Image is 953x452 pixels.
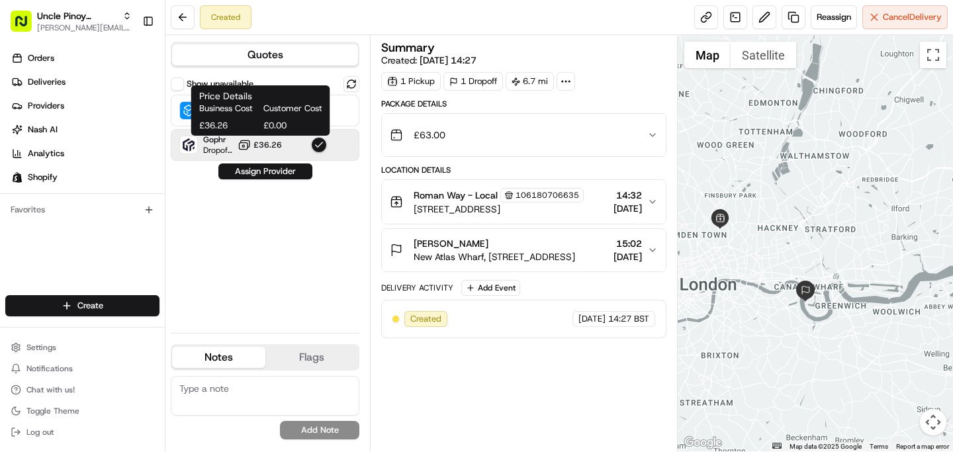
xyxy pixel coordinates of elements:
button: Create [5,295,159,316]
p: Welcome 👋 [13,53,241,74]
a: 📗Knowledge Base [8,291,107,314]
button: Notes [172,347,265,368]
span: Regen Pajulas [41,205,97,216]
span: Shopify [28,171,58,183]
div: Delivery Activity [381,283,453,293]
button: Map camera controls [920,409,946,435]
h3: Summary [381,42,435,54]
span: API Documentation [125,296,212,309]
a: Report a map error [896,443,949,450]
img: Google [681,434,725,451]
span: Deliveries [28,76,66,88]
span: £63.00 [414,128,445,142]
button: Chat with us! [5,381,159,399]
button: Uncle Pinoy (Shopify)[PERSON_NAME][EMAIL_ADDRESS][DOMAIN_NAME] [5,5,137,37]
button: See all [205,169,241,185]
a: Providers [5,95,165,116]
img: 1736555255976-a54dd68f-1ca7-489b-9aae-adbdc363a1c4 [26,242,37,252]
span: Notifications [26,363,73,374]
span: Reassign [817,11,851,23]
span: Settings [26,342,56,353]
span: [DATE] 14:27 [420,54,476,66]
span: [PERSON_NAME] [PERSON_NAME] [41,241,175,251]
span: Orders [28,52,54,64]
img: Nash [13,13,40,40]
button: Show satellite imagery [731,42,796,68]
button: Add Event [461,280,520,296]
span: 14:32 [613,189,642,202]
button: [PERSON_NAME]New Atlas Wharf, [STREET_ADDRESS]15:02[DATE] [382,229,665,271]
div: 6.7 mi [506,72,554,91]
span: Dropoff ETA - [203,145,232,156]
label: Show unavailable [187,78,253,90]
a: Open this area in Google Maps (opens a new window) [681,434,725,451]
input: Clear [34,85,218,99]
span: Chat with us! [26,384,75,395]
span: • [178,241,183,251]
div: 1 Pickup [381,72,441,91]
button: CancelDelivery [862,5,948,29]
span: Gophr [203,134,232,145]
span: New Atlas Wharf, [STREET_ADDRESS] [414,250,575,263]
span: Log out [26,427,54,437]
div: 📗 [13,297,24,308]
span: Nash AI [28,124,58,136]
button: Quotes [172,44,358,66]
button: £63.00 [382,114,665,156]
img: Shopify logo [12,172,23,183]
span: Roman Way - Local [414,189,498,202]
button: Settings [5,338,159,357]
button: Notifications [5,359,159,378]
button: Roman Way - Local106180706635[STREET_ADDRESS]14:32[DATE] [382,180,665,224]
button: Toggle Theme [5,402,159,420]
div: Favorites [5,199,159,220]
div: We're available if you need us! [60,140,182,150]
span: Knowledge Base [26,296,101,309]
img: Joana Marie Avellanoza [13,228,34,249]
button: Flags [265,347,359,368]
div: Start new chat [60,126,217,140]
span: Analytics [28,148,64,159]
span: Business Cost [199,103,258,114]
span: £36.26 [199,120,258,132]
span: 106180706635 [516,190,579,201]
span: £0.00 [263,120,322,132]
span: £36.26 [253,140,282,150]
button: Assign Provider [218,163,312,179]
img: Regen Pajulas [13,193,34,214]
div: 1 Dropoff [443,72,503,91]
button: Start new chat [225,130,241,146]
div: Location Details [381,165,666,175]
a: Terms (opens in new tab) [870,443,888,450]
a: Deliveries [5,71,165,93]
h1: Price Details [199,89,322,103]
button: [PERSON_NAME][EMAIL_ADDRESS][DOMAIN_NAME] [37,23,132,33]
span: Cancel Delivery [883,11,942,23]
img: 1736555255976-a54dd68f-1ca7-489b-9aae-adbdc363a1c4 [26,206,37,216]
div: Past conversations [13,172,89,183]
img: 1727276513143-84d647e1-66c0-4f92-a045-3c9f9f5dfd92 [28,126,52,150]
span: Customer Cost [263,103,322,114]
span: 14:27 BST [608,313,649,325]
span: Created [410,313,441,325]
span: • [99,205,104,216]
span: [DATE] [613,250,642,263]
span: [DATE] [578,313,606,325]
span: Providers [28,100,64,112]
button: Reassign [811,5,857,29]
a: Orders [5,48,165,69]
img: Gophr [180,136,197,154]
button: Toggle fullscreen view [920,42,946,68]
button: Uncle Pinoy (Shopify) [37,9,117,23]
span: Created: [381,54,476,67]
button: £36.26 [238,138,282,152]
span: Toggle Theme [26,406,79,416]
div: 💻 [112,297,122,308]
img: Stuart (UK) [180,102,197,119]
div: Package Details [381,99,666,109]
span: [STREET_ADDRESS] [414,203,584,216]
button: Keyboard shortcuts [772,443,782,449]
span: Pylon [132,328,160,338]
